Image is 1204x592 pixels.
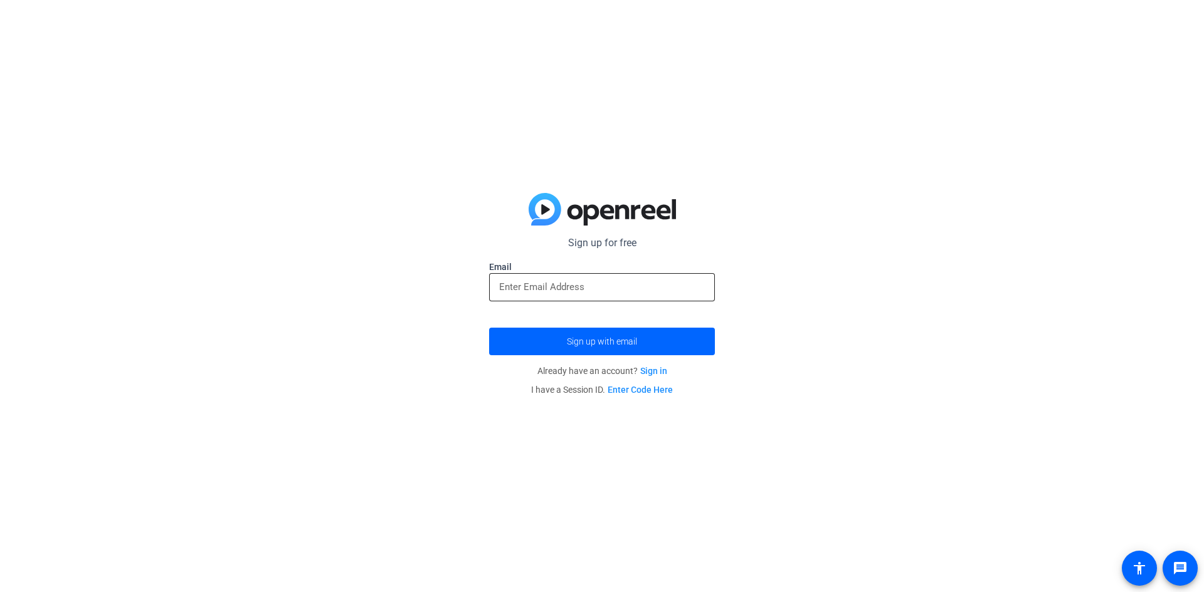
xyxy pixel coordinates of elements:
img: blue-gradient.svg [529,193,676,226]
a: Sign in [640,366,667,376]
input: Enter Email Address [499,279,705,294]
mat-icon: accessibility [1132,561,1147,576]
mat-icon: message [1173,561,1188,576]
span: I have a Session ID. [531,385,673,395]
p: Sign up for free [489,236,715,251]
button: Sign up with email [489,328,715,355]
span: Already have an account? [537,366,667,376]
a: Enter Code Here [608,385,673,395]
label: Email [489,261,715,273]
